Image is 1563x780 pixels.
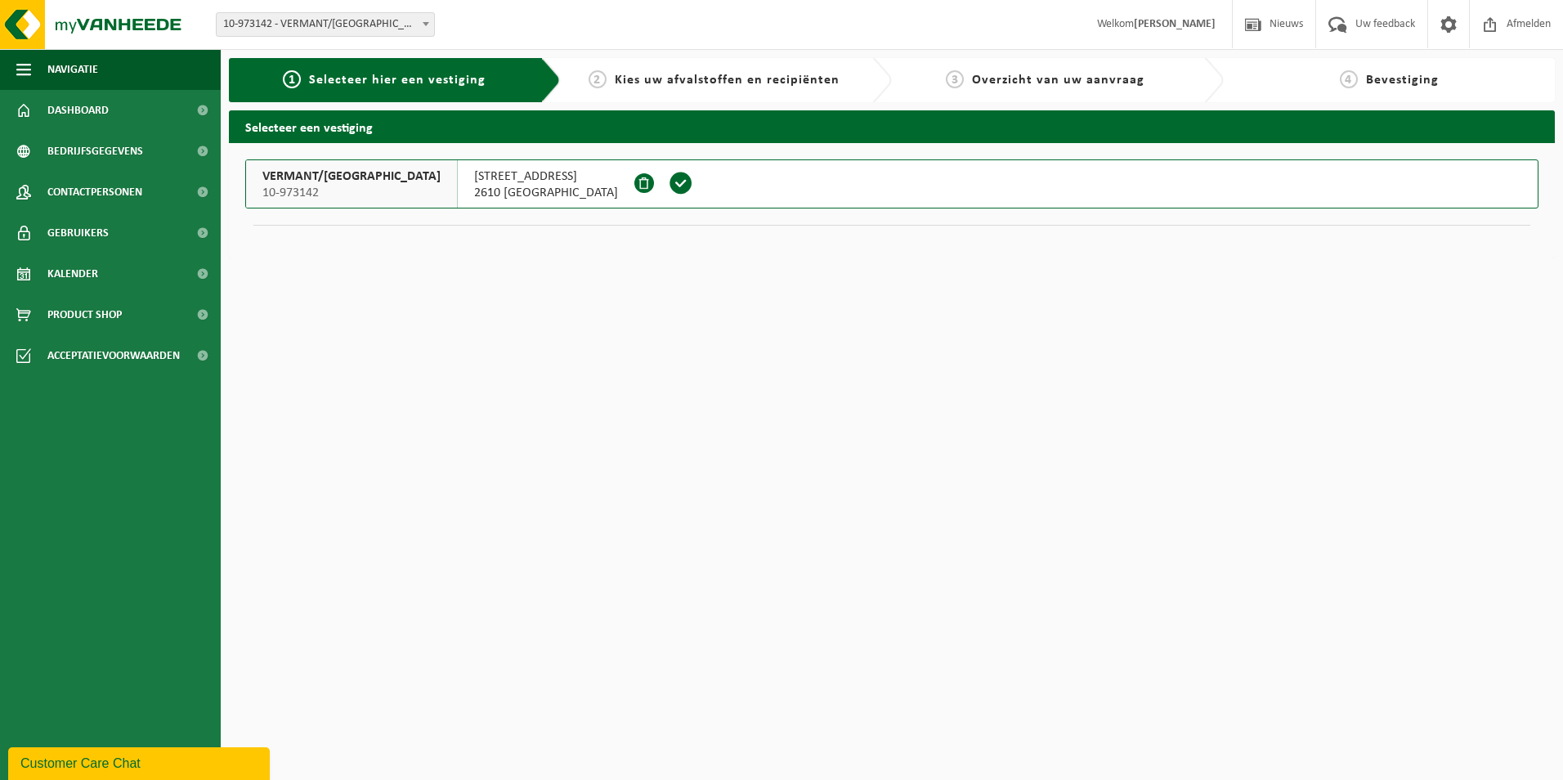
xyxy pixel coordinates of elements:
span: 10-973142 - VERMANT/WILRIJK - WILRIJK [216,12,435,37]
span: 2 [589,70,607,88]
span: Product Shop [47,294,122,335]
button: VERMANT/[GEOGRAPHIC_DATA] 10-973142 [STREET_ADDRESS]2610 [GEOGRAPHIC_DATA] [245,159,1538,208]
span: Acceptatievoorwaarden [47,335,180,376]
span: Dashboard [47,90,109,131]
span: VERMANT/[GEOGRAPHIC_DATA] [262,168,441,185]
span: 4 [1340,70,1358,88]
span: Kies uw afvalstoffen en recipiënten [615,74,840,87]
h2: Selecteer een vestiging [229,110,1555,142]
span: 10-973142 [262,185,441,201]
span: 2610 [GEOGRAPHIC_DATA] [474,185,618,201]
span: Bevestiging [1366,74,1439,87]
strong: [PERSON_NAME] [1134,18,1216,30]
span: Navigatie [47,49,98,90]
span: Bedrijfsgegevens [47,131,143,172]
span: 1 [283,70,301,88]
span: 3 [946,70,964,88]
iframe: chat widget [8,744,273,780]
span: Kalender [47,253,98,294]
span: Selecteer hier een vestiging [309,74,486,87]
span: Overzicht van uw aanvraag [972,74,1144,87]
span: [STREET_ADDRESS] [474,168,618,185]
span: 10-973142 - VERMANT/WILRIJK - WILRIJK [217,13,434,36]
span: Gebruikers [47,213,109,253]
span: Contactpersonen [47,172,142,213]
